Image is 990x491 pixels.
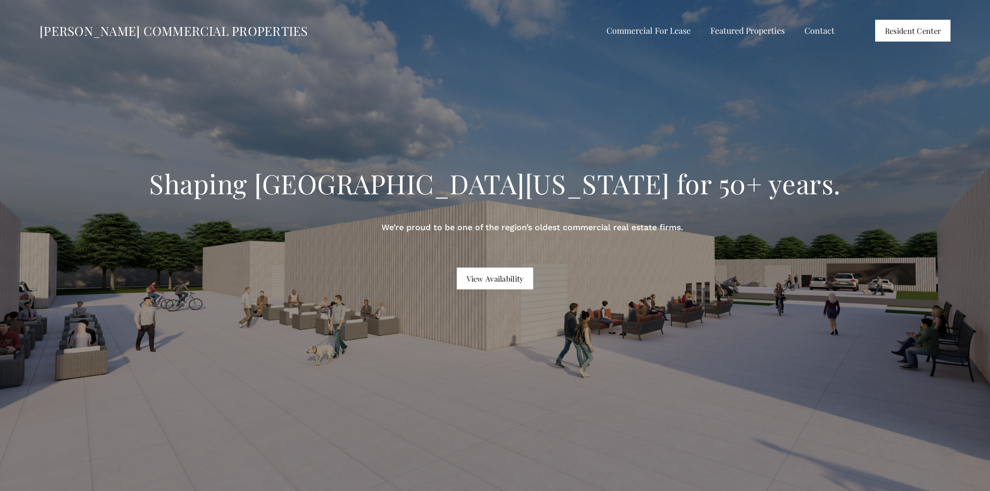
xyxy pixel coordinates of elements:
a: folder dropdown [606,23,691,38]
h2: Shaping [GEOGRAPHIC_DATA][US_STATE] for 50+ years. [127,169,863,198]
a: [PERSON_NAME] COMMERCIAL PROPERTIES [39,22,308,39]
p: We’re proud to be one of the region’s oldest commercial real estate firms. [164,221,900,234]
a: folder dropdown [710,23,785,38]
a: View Availability [457,268,533,289]
a: Contact [804,23,835,38]
span: Commercial For Lease [606,24,691,37]
a: Resident Center [875,20,951,42]
span: Featured Properties [710,24,785,37]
